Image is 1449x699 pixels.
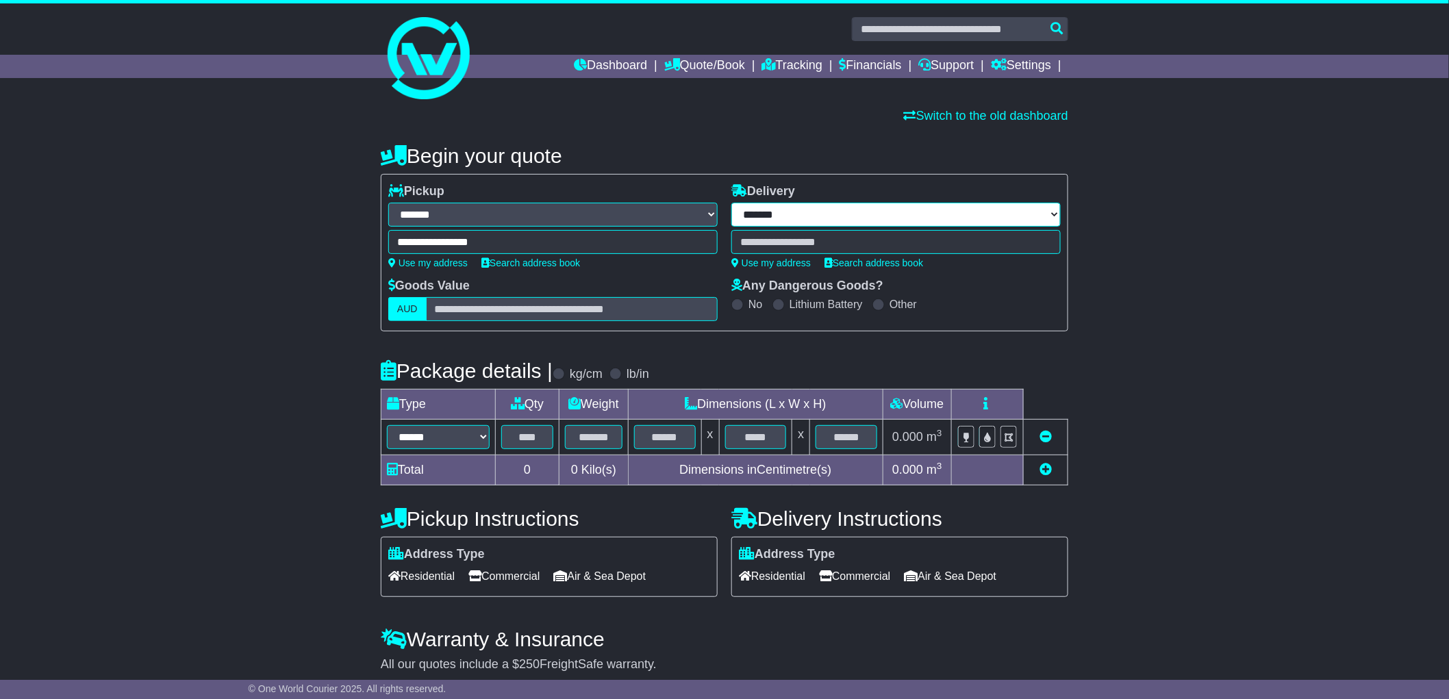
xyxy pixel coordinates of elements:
label: AUD [388,297,427,321]
a: Search address book [481,257,580,268]
a: Use my address [731,257,811,268]
span: 0.000 [892,430,923,444]
h4: Package details | [381,359,553,382]
span: Air & Sea Depot [905,565,997,587]
span: m [927,463,942,476]
span: © One World Courier 2025. All rights reserved. [249,683,446,694]
div: All our quotes include a $ FreightSafe warranty. [381,657,1068,672]
a: Remove this item [1039,430,1052,444]
td: x [792,420,810,455]
span: Commercial [819,565,890,587]
label: lb/in [627,367,649,382]
a: Use my address [388,257,468,268]
a: Dashboard [574,55,647,78]
label: No [748,298,762,311]
span: 0 [571,463,578,476]
td: Dimensions (L x W x H) [628,390,883,420]
a: Quote/Book [664,55,745,78]
label: Other [890,298,917,311]
label: Goods Value [388,279,470,294]
td: x [701,420,719,455]
label: Pickup [388,184,444,199]
span: Air & Sea Depot [554,565,646,587]
h4: Delivery Instructions [731,507,1068,530]
td: Qty [496,390,559,420]
h4: Begin your quote [381,144,1068,167]
a: Financials [840,55,902,78]
label: Address Type [388,547,485,562]
td: 0 [496,455,559,485]
td: Weight [559,390,629,420]
td: Volume [883,390,951,420]
h4: Warranty & Insurance [381,628,1068,650]
label: Address Type [739,547,835,562]
td: Total [381,455,496,485]
td: Dimensions in Centimetre(s) [628,455,883,485]
label: Any Dangerous Goods? [731,279,883,294]
td: Kilo(s) [559,455,629,485]
span: m [927,430,942,444]
label: Delivery [731,184,795,199]
a: Tracking [762,55,822,78]
td: Type [381,390,496,420]
span: 0.000 [892,463,923,476]
a: Search address book [824,257,923,268]
span: Residential [739,565,805,587]
label: Lithium Battery [790,298,863,311]
a: Switch to the old dashboard [904,109,1068,123]
sup: 3 [937,428,942,438]
span: Residential [388,565,455,587]
span: Commercial [468,565,540,587]
sup: 3 [937,461,942,471]
label: kg/cm [570,367,603,382]
span: 250 [519,657,540,671]
h4: Pickup Instructions [381,507,718,530]
a: Support [919,55,974,78]
a: Add new item [1039,463,1052,476]
a: Settings [991,55,1051,78]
